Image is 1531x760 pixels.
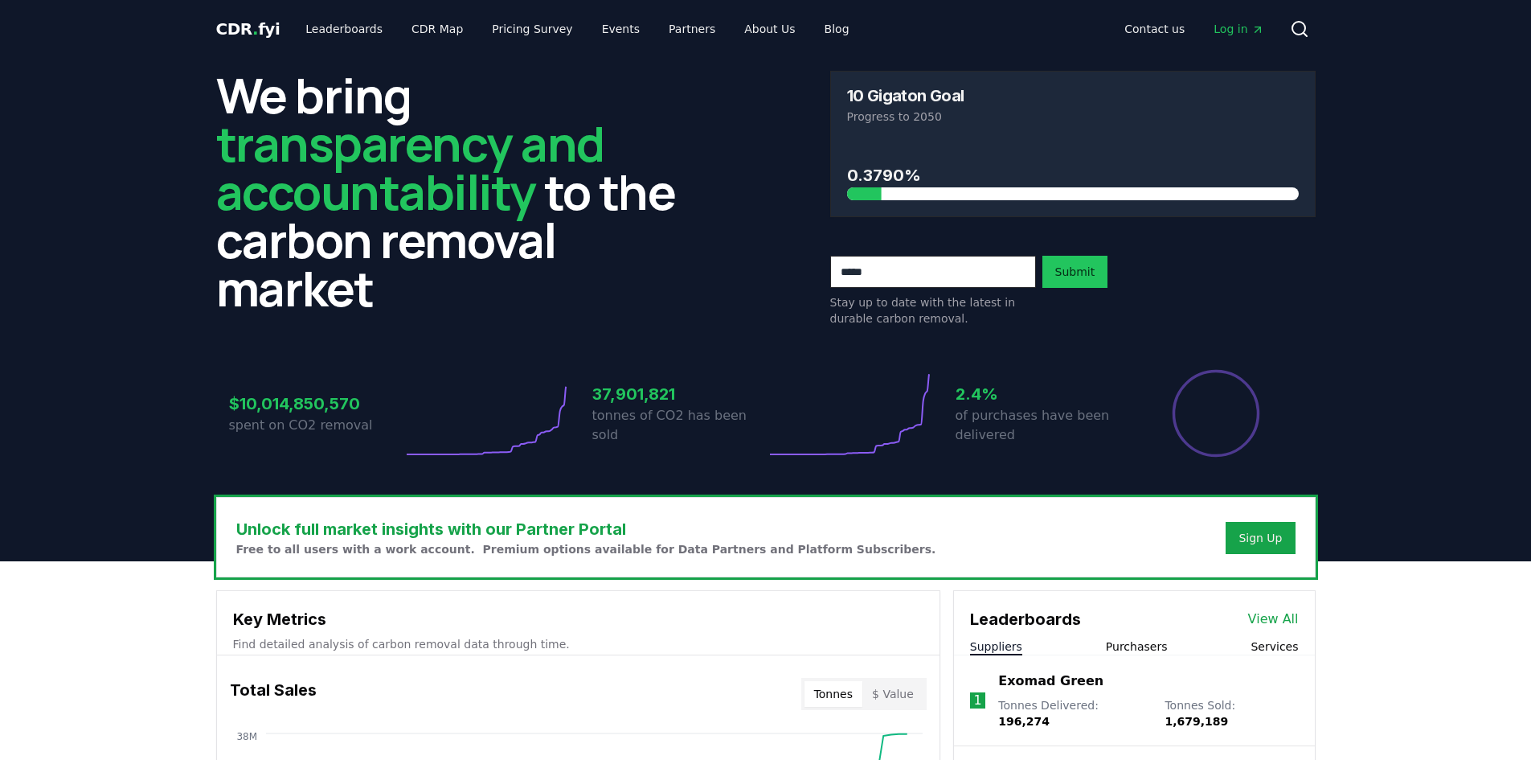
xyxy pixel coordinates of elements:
[230,678,317,710] h3: Total Sales
[1248,610,1299,629] a: View All
[804,681,862,707] button: Tonnes
[233,636,923,652] p: Find detailed analysis of carbon removal data through time.
[830,294,1036,327] p: Stay up to date with the latest in durable carbon removal.
[252,19,258,39] span: .
[229,392,403,416] h3: $10,014,850,570
[479,14,585,43] a: Pricing Survey
[847,109,1299,125] p: Progress to 2050
[862,681,923,707] button: $ Value
[1111,14,1197,43] a: Contact us
[236,517,936,541] h3: Unlock full market insights with our Partner Portal
[956,406,1129,445] p: of purchases have been delivered
[1238,530,1282,546] a: Sign Up
[216,71,702,312] h2: We bring to the carbon removal market
[1251,639,1298,655] button: Services
[1171,368,1261,458] div: Percentage of sales delivered
[229,416,403,435] p: spent on CO2 removal
[589,14,653,43] a: Events
[592,406,766,445] p: tonnes of CO2 has been sold
[1106,639,1168,655] button: Purchasers
[1165,715,1228,728] span: 1,679,189
[293,14,862,43] nav: Main
[731,14,808,43] a: About Us
[236,731,257,742] tspan: 38M
[973,691,981,710] p: 1
[970,639,1022,655] button: Suppliers
[956,382,1129,406] h3: 2.4%
[656,14,728,43] a: Partners
[1214,21,1263,37] span: Log in
[847,163,1299,187] h3: 0.3790%
[1226,522,1295,554] button: Sign Up
[236,541,936,557] p: Free to all users with a work account. Premium options available for Data Partners and Platform S...
[216,19,280,39] span: CDR fyi
[1165,697,1298,729] p: Tonnes Sold :
[233,607,923,631] h3: Key Metrics
[1042,256,1108,288] button: Submit
[1201,14,1276,43] a: Log in
[399,14,476,43] a: CDR Map
[970,607,1081,631] h3: Leaderboards
[847,88,964,104] h3: 10 Gigaton Goal
[998,715,1050,728] span: 196,274
[812,14,862,43] a: Blog
[216,18,280,40] a: CDR.fyi
[998,697,1148,729] p: Tonnes Delivered :
[998,672,1103,691] a: Exomad Green
[1111,14,1276,43] nav: Main
[293,14,395,43] a: Leaderboards
[592,382,766,406] h3: 37,901,821
[216,110,604,224] span: transparency and accountability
